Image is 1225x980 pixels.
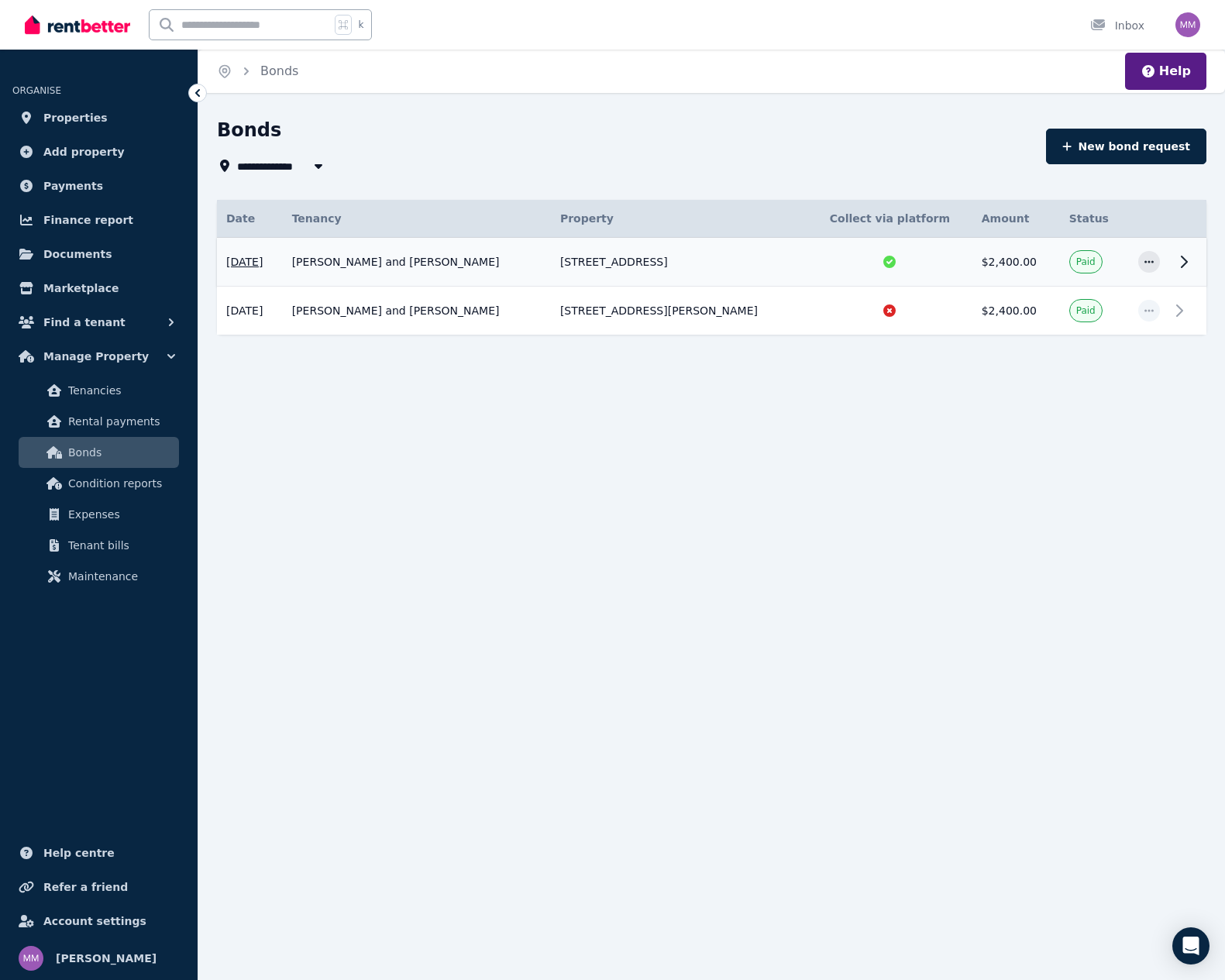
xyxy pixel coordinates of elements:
[68,443,173,462] span: Bonds
[43,313,126,332] span: Find a tenant
[43,143,125,161] span: Add property
[283,200,551,238] th: Tenancy
[56,949,157,968] span: [PERSON_NAME]
[43,912,146,930] span: Account settings
[1046,129,1206,164] button: New bond request
[68,381,173,400] span: Tenancies
[283,238,551,287] td: [PERSON_NAME] and [PERSON_NAME]
[551,200,807,238] th: Property
[68,567,173,586] span: Maintenance
[226,211,255,226] span: Date
[260,62,298,81] span: Bonds
[43,279,119,297] span: Marketplace
[358,19,363,31] span: k
[1141,62,1191,81] button: Help
[19,561,179,592] a: Maintenance
[19,375,179,406] a: Tenancies
[1076,256,1096,268] span: Paid
[12,837,185,868] a: Help centre
[551,238,807,287] td: [STREET_ADDRESS]
[68,505,173,524] span: Expenses
[43,245,112,263] span: Documents
[12,872,185,903] a: Refer a friend
[43,844,115,862] span: Help centre
[972,238,1060,287] td: $2,400.00
[43,347,149,366] span: Manage Property
[19,437,179,468] a: Bonds
[43,211,133,229] span: Finance report
[19,499,179,530] a: Expenses
[1076,304,1096,317] span: Paid
[1172,927,1210,965] div: Open Intercom Messenger
[12,239,185,270] a: Documents
[217,118,281,143] h1: Bonds
[68,474,173,493] span: Condition reports
[19,530,179,561] a: Tenant bills
[68,412,173,431] span: Rental payments
[12,102,185,133] a: Properties
[1175,12,1200,37] img: Mark Milford
[12,136,185,167] a: Add property
[19,946,43,971] img: Mark Milford
[68,536,173,555] span: Tenant bills
[12,273,185,304] a: Marketplace
[12,341,185,372] button: Manage Property
[12,906,185,937] a: Account settings
[972,287,1060,335] td: $2,400.00
[1060,200,1129,238] th: Status
[12,170,185,201] a: Payments
[283,287,551,335] td: [PERSON_NAME] and [PERSON_NAME]
[12,205,185,236] a: Finance report
[972,200,1060,238] th: Amount
[25,13,130,36] img: RentBetter
[12,307,185,338] button: Find a tenant
[43,177,103,195] span: Payments
[43,108,108,127] span: Properties
[198,50,317,93] nav: Breadcrumb
[12,85,61,96] span: ORGANISE
[226,303,263,318] span: [DATE]
[19,406,179,437] a: Rental payments
[1090,18,1144,33] div: Inbox
[807,200,972,238] th: Collect via platform
[226,254,263,270] span: [DATE]
[19,468,179,499] a: Condition reports
[43,878,128,896] span: Refer a friend
[551,287,807,335] td: [STREET_ADDRESS][PERSON_NAME]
